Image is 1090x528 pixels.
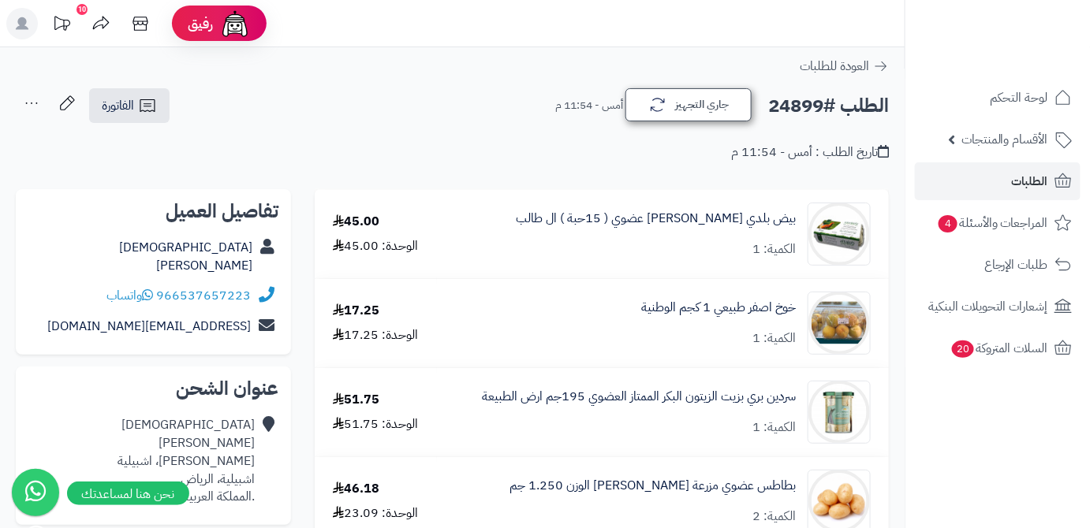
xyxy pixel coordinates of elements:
h2: عنوان الشحن [28,379,278,398]
img: 1681470814-XCd6jZ3siCPmeWq7vOepLtpg82NjcjacatttlgHz-90x90.jpg [808,203,870,266]
div: الوحدة: 23.09 [333,504,418,522]
span: إشعارات التحويلات البنكية [928,296,1048,318]
img: logo-2.png [983,44,1075,77]
div: 45.00 [333,213,379,231]
div: 10 [77,4,88,15]
a: واتساب [106,286,153,305]
img: 1687747994-WhatsApp%20Image%202023-06-26%20at%205.46.18%20AM-90x90.jpeg [808,292,870,355]
a: تحديثات المنصة [42,8,81,43]
img: ai-face.png [219,8,251,39]
span: الأقسام والمنتجات [961,128,1048,151]
span: رفيق [188,14,213,33]
span: 20 [952,340,974,358]
div: [DEMOGRAPHIC_DATA][PERSON_NAME] [PERSON_NAME]، اشبيلية اشبيلية، الرياض .المملكة العربية السعودية [28,416,255,506]
a: العودة للطلبات [800,57,889,76]
a: [DEMOGRAPHIC_DATA][PERSON_NAME] [119,238,252,275]
div: 46.18 [333,480,379,498]
a: [EMAIL_ADDRESS][DOMAIN_NAME] [47,317,251,336]
a: السلات المتروكة20 [915,329,1081,367]
div: 51.75 [333,391,379,409]
div: الكمية: 1 [752,240,796,258]
div: تاريخ الطلب : أمس - 11:54 م [731,143,889,162]
span: لوحة التحكم [990,87,1048,109]
a: طلبات الإرجاع [915,246,1081,284]
a: خوخ اصفر طبيعي 1 كجم الوطنية [641,299,796,317]
a: إشعارات التحويلات البنكية [915,288,1081,325]
div: الكمية: 1 [752,418,796,437]
span: 4 [939,215,957,232]
div: الوحدة: 45.00 [333,237,418,255]
a: المراجعات والأسئلة4 [915,204,1081,242]
a: 966537657223 [156,286,251,305]
div: الوحدة: 17.25 [333,326,418,344]
div: 17.25 [333,302,379,320]
div: الكمية: 1 [752,329,796,348]
button: جاري التجهيز [625,88,752,121]
img: 1696865490-sardines_in_olive_oil_1-90x90.jpg [808,381,870,444]
a: الفاتورة [89,88,170,123]
small: أمس - 11:54 م [555,98,623,113]
a: الطلبات [915,162,1081,200]
span: طلبات الإرجاع [984,254,1048,276]
a: بطاطس عضوي مزرعة [PERSON_NAME] الوزن 1.250 جم [510,477,796,495]
a: سردين بري بزيت الزيتون البكر الممتاز العضوي 195جم ارض الطبيعة [482,388,796,406]
span: الفاتورة [102,96,134,115]
span: الطلبات [1012,170,1048,192]
div: الوحدة: 51.75 [333,415,418,433]
div: الكمية: 2 [752,508,796,526]
a: لوحة التحكم [915,79,1081,117]
h2: تفاصيل العميل [28,202,278,221]
span: المراجعات والأسئلة [937,212,1048,234]
a: بيض بلدي [PERSON_NAME] عضوي ( 15حبة ) ال طالب [516,210,796,228]
span: السلات المتروكة [950,337,1048,359]
h2: الطلب #24899 [768,90,889,122]
span: العودة للطلبات [800,57,869,76]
